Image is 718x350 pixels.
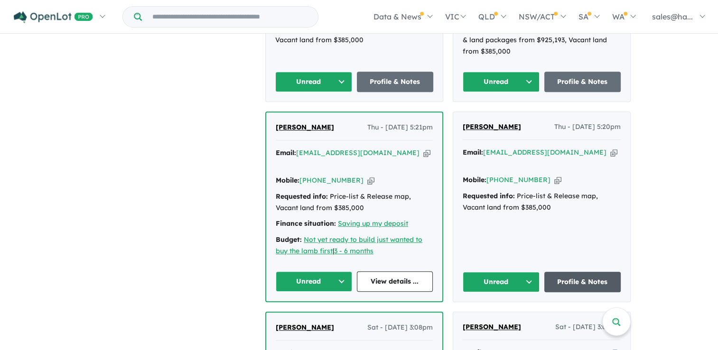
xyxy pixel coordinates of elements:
a: Profile & Notes [357,72,434,92]
strong: Mobile: [463,175,486,184]
button: Copy [367,175,374,185]
strong: Budget: [276,235,302,244]
span: [PERSON_NAME] [463,122,521,131]
button: Unread [463,272,540,292]
button: Copy [610,147,617,157]
a: [PHONE_NUMBER] [299,176,364,184]
strong: Email: [463,148,483,157]
button: Copy [554,175,561,185]
div: Price-list & Release map, Vacant land from $385,000 [463,191,621,213]
span: sales@ha... [652,12,693,21]
div: | [276,234,433,257]
div: Price-list & Release map, Vacant land from $385,000 [276,191,433,214]
strong: Requested info: [463,192,515,200]
input: Try estate name, suburb, builder or developer [144,7,316,27]
button: Unread [275,72,352,92]
a: [PHONE_NUMBER] [486,175,550,184]
button: Unread [276,271,352,292]
a: Saving up my deposit [338,219,408,228]
span: [PERSON_NAME] [276,323,334,332]
span: [PERSON_NAME] [463,322,521,331]
a: [EMAIL_ADDRESS][DOMAIN_NAME] [296,148,420,157]
a: [PERSON_NAME] [276,322,334,333]
a: [EMAIL_ADDRESS][DOMAIN_NAME] [483,148,606,157]
button: Unread [463,72,540,92]
a: [PERSON_NAME] [463,322,521,333]
span: Thu - [DATE] 5:20pm [554,121,621,133]
a: Not yet ready to build just wanted to buy the lamb first [276,235,422,255]
a: [PERSON_NAME] [463,121,521,133]
div: Price-list & Release map, House & land packages from $925,193, Vacant land from $385,000 [463,23,621,57]
span: Sat - [DATE] 3:02pm [555,322,621,333]
strong: Finance situation: [276,219,336,228]
div: Price-list & Release map, Vacant land from $385,000 [275,23,433,46]
a: Profile & Notes [544,272,621,292]
a: Profile & Notes [544,72,621,92]
span: Thu - [DATE] 5:21pm [367,122,433,133]
img: Openlot PRO Logo White [14,11,93,23]
a: [PERSON_NAME] [276,122,334,133]
span: Sat - [DATE] 3:08pm [367,322,433,333]
button: Copy [423,148,430,158]
strong: Email: [276,148,296,157]
strong: Requested info: [276,192,328,201]
strong: Mobile: [276,176,299,184]
a: View details ... [357,271,433,292]
span: [PERSON_NAME] [276,123,334,131]
a: 3 - 6 months [334,247,373,255]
